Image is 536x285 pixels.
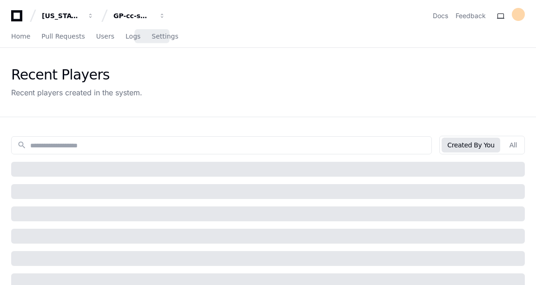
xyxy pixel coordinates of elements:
[38,7,98,24] button: [US_STATE] Pacific
[126,26,140,47] a: Logs
[96,33,114,39] span: Users
[152,33,178,39] span: Settings
[110,7,169,24] button: GP-cc-sml-apps
[456,11,486,20] button: Feedback
[41,26,85,47] a: Pull Requests
[433,11,448,20] a: Docs
[11,26,30,47] a: Home
[442,138,500,152] button: Created By You
[126,33,140,39] span: Logs
[113,11,153,20] div: GP-cc-sml-apps
[11,87,142,98] div: Recent players created in the system.
[41,33,85,39] span: Pull Requests
[96,26,114,47] a: Users
[11,66,142,83] div: Recent Players
[17,140,26,150] mat-icon: search
[504,138,523,152] button: All
[11,33,30,39] span: Home
[42,11,82,20] div: [US_STATE] Pacific
[152,26,178,47] a: Settings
